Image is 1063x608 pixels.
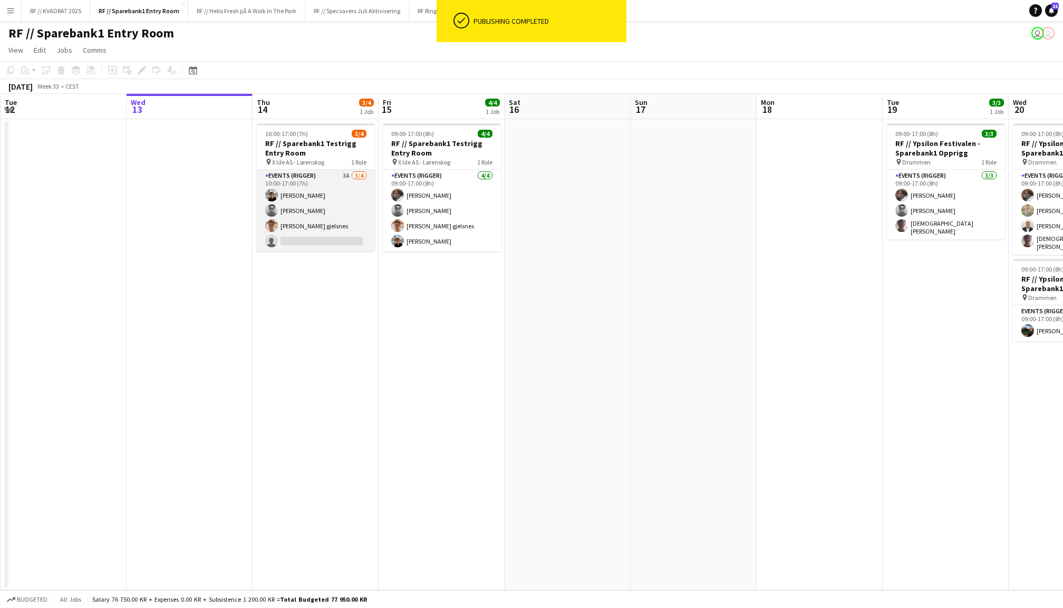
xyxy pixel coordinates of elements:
span: Sun [635,98,648,107]
span: Total Budgeted 77 950.00 KR [280,595,367,603]
button: RF // Hello Fresh på A Walk In The Park [188,1,305,21]
app-card-role: Events (Rigger)3A3/410:00-17:00 (7h)[PERSON_NAME][PERSON_NAME][PERSON_NAME] gjelsnes [257,170,375,252]
span: X Ide AS - Lørenskog [272,158,324,166]
span: 3/4 [352,130,366,138]
span: 14 [255,103,270,115]
span: 19 [885,103,899,115]
span: Drammen [1028,294,1057,302]
span: 3/4 [359,99,374,107]
span: 4/4 [478,130,492,138]
span: 17 [633,103,648,115]
span: 3/3 [982,130,997,138]
a: Jobs [52,43,76,57]
button: RF // Specsavers Juli Aktivisering [305,1,409,21]
div: Salary 76 750.00 KR + Expenses 0.00 KR + Subsistence 1 200.00 KR = [92,595,367,603]
h3: RF // Sparebank1 Testrigg Entry Room [257,139,375,158]
span: All jobs [58,595,83,603]
span: 1 Role [981,158,997,166]
span: 20 [1011,103,1027,115]
div: CEST [65,82,79,90]
span: 1 Role [351,158,366,166]
span: Week 33 [35,82,61,90]
span: 13 [129,103,146,115]
button: RF Ringnes 2025 Festivalsommer [409,1,514,21]
span: 21 [1051,3,1059,9]
h1: RF // Sparebank1 Entry Room [8,25,174,41]
span: Fri [383,98,391,107]
div: [DATE] [8,81,33,92]
div: 1 Job [360,108,373,115]
span: Mon [761,98,775,107]
app-card-role: Events (Rigger)3/309:00-17:00 (8h)[PERSON_NAME][PERSON_NAME][DEMOGRAPHIC_DATA][PERSON_NAME] [887,170,1005,239]
app-user-avatar: Marit Holvik [1031,27,1044,40]
span: 1 Role [477,158,492,166]
span: 12 [3,103,17,115]
div: 1 Job [990,108,1003,115]
a: Edit [30,43,50,57]
app-job-card: 10:00-17:00 (7h)3/4RF // Sparebank1 Testrigg Entry Room X Ide AS - Lørenskog1 RoleEvents (Rigger)... [257,123,375,252]
app-user-avatar: Marit Holvik [1042,27,1055,40]
span: X Ide AS - Lørenskog [398,158,450,166]
span: 16 [507,103,520,115]
a: View [4,43,27,57]
app-job-card: 09:00-17:00 (8h)3/3RF // Ypsilon Festivalen - Sparebank1 Opprigg Drammen1 RoleEvents (Rigger)3/30... [887,123,1005,239]
span: 10:00-17:00 (7h) [265,130,308,138]
span: Wed [1013,98,1027,107]
span: Sat [509,98,520,107]
span: Tue [5,98,17,107]
span: Drammen [902,158,931,166]
a: Comms [79,43,111,57]
span: Comms [83,45,107,55]
span: 09:00-17:00 (8h) [895,130,938,138]
button: RF // KVADRAT 2025 [22,1,90,21]
span: Edit [34,45,46,55]
span: 09:00-17:00 (8h) [391,130,434,138]
span: 18 [759,103,775,115]
span: 15 [381,103,391,115]
a: 21 [1045,4,1058,17]
h3: RF // Ypsilon Festivalen - Sparebank1 Opprigg [887,139,1005,158]
app-job-card: 09:00-17:00 (8h)4/4RF // Sparebank1 Testrigg Entry Room X Ide AS - Lørenskog1 RoleEvents (Rigger)... [383,123,501,252]
span: Drammen [1028,158,1057,166]
span: Wed [131,98,146,107]
div: Publishing completed [473,16,622,26]
span: Budgeted [17,596,47,603]
h3: RF // Sparebank1 Testrigg Entry Room [383,139,501,158]
span: View [8,45,23,55]
span: Thu [257,98,270,107]
div: 1 Job [486,108,499,115]
span: Tue [887,98,899,107]
app-card-role: Events (Rigger)4/409:00-17:00 (8h)[PERSON_NAME][PERSON_NAME][PERSON_NAME] gjelsnes[PERSON_NAME] [383,170,501,252]
button: Budgeted [5,594,49,605]
button: RF // Sparebank1 Entry Room [90,1,188,21]
span: 4/4 [485,99,500,107]
span: 3/3 [989,99,1004,107]
span: Jobs [56,45,72,55]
